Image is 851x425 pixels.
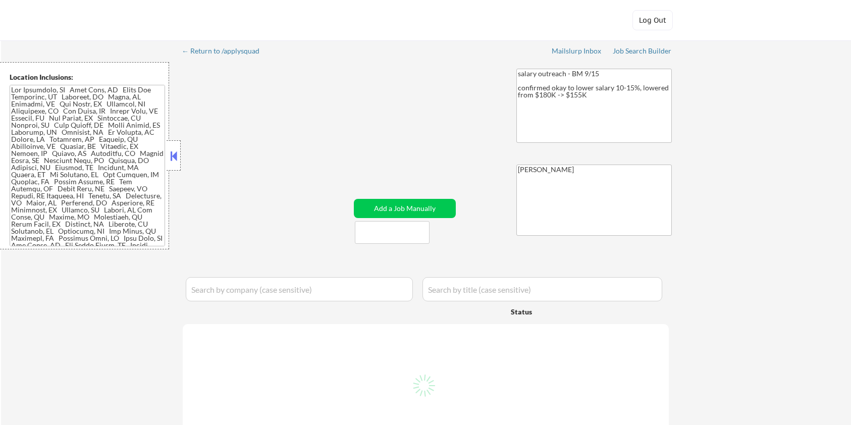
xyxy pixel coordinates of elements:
button: Log Out [632,10,673,30]
input: Search by title (case sensitive) [422,277,662,301]
button: Add a Job Manually [354,199,456,218]
div: Job Search Builder [613,47,672,55]
a: Job Search Builder [613,47,672,57]
div: ← Return to /applysquad [182,47,269,55]
div: Status [511,302,598,321]
div: Mailslurp Inbox [552,47,602,55]
div: Location Inclusions: [10,72,165,82]
input: Search by company (case sensitive) [186,277,413,301]
a: Mailslurp Inbox [552,47,602,57]
a: ← Return to /applysquad [182,47,269,57]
